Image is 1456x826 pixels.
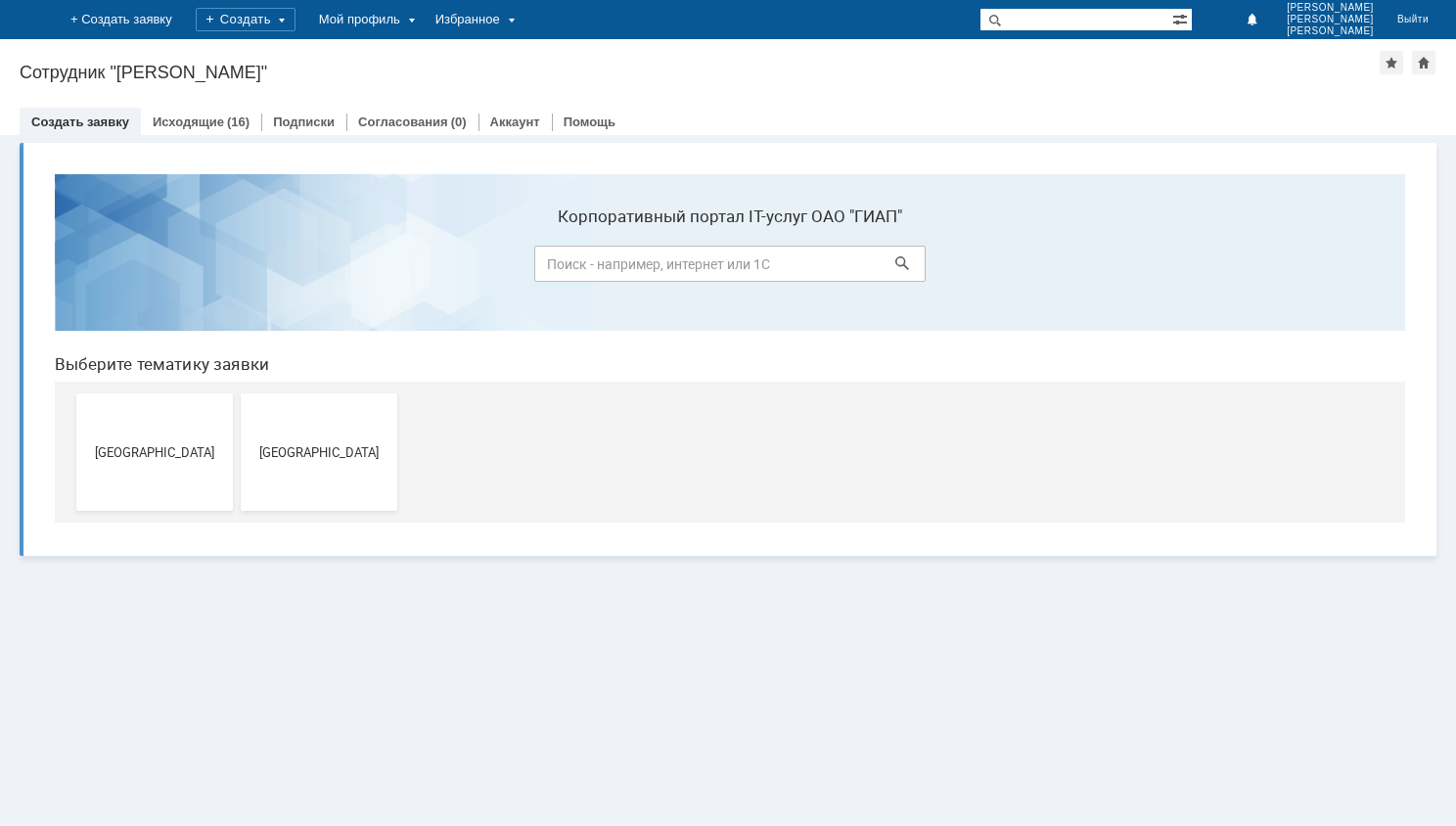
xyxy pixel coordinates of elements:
span: [PERSON_NAME] [1287,2,1374,14]
label: Корпоративный портал IT-услуг ОАО "ГИАП" [495,48,887,68]
span: Расширенный поиск [1172,9,1192,27]
a: Подписки [273,115,335,129]
a: Аккаунт [490,115,540,129]
div: Сотрудник "[PERSON_NAME]" [20,63,1380,82]
div: (16) [227,115,250,129]
span: [GEOGRAPHIC_DATA] [207,286,352,300]
a: Исходящие [153,115,224,129]
span: [PERSON_NAME] [1287,14,1374,25]
span: [PERSON_NAME] [1287,25,1374,37]
div: (0) [451,115,467,129]
div: Сделать домашней страницей [1412,51,1435,74]
input: Поиск - например, интернет или 1С [495,87,887,123]
button: [GEOGRAPHIC_DATA] [37,235,194,352]
header: Выберите тематику заявки [16,196,1366,215]
a: Помощь [564,115,615,129]
div: Добавить в избранное [1380,51,1403,74]
span: [GEOGRAPHIC_DATA] [43,286,188,300]
a: Согласования [358,115,448,129]
a: Создать заявку [31,115,129,129]
button: [GEOGRAPHIC_DATA] [202,235,358,352]
div: Создать [196,8,296,31]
